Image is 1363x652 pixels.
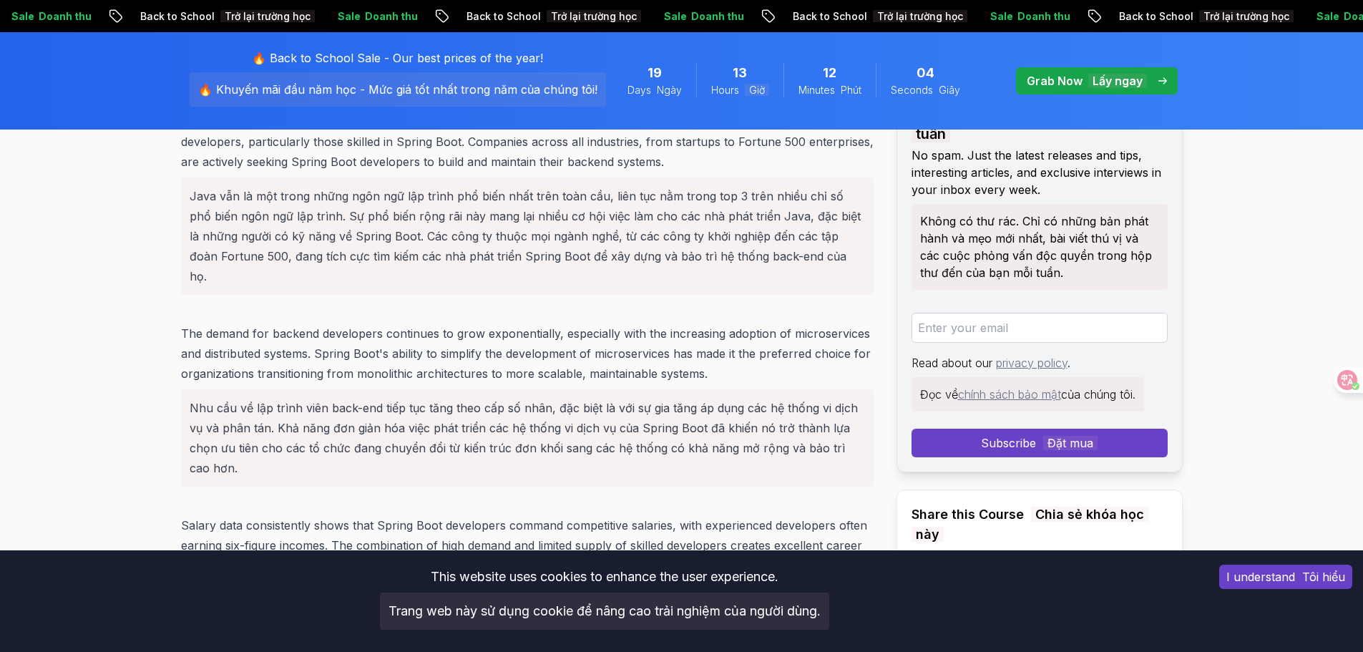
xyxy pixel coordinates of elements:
font: Doanh thu [1017,10,1070,22]
font: Giờ [745,84,769,96]
font: Trở lại trường học [1199,10,1294,22]
font: Không có thư rác. Chỉ có những bản phát hành và mẹo mới nhất, bài viết thú vị và các cuộc phỏng v... [920,214,1152,280]
font: Nhu cầu về lập trình viên back-end tiếp tục tăng theo cấp số nhân, đặc biệt là với sự gia tăng áp... [190,401,858,475]
font: Trang web này sử dụng cookie để nâng cao trải nghiệm của người dùng. [389,603,821,618]
span: 13 Hours [733,63,747,83]
font: Giây [939,84,960,96]
p: Sale [326,9,429,24]
font: Doanh thu [39,10,92,22]
p: No spam. Just the latest releases and tips, interesting articles, and exclusive interviews in you... [912,147,1168,296]
p: Sale [653,9,756,24]
font: Doanh thu [691,10,744,22]
span: Seconds [891,83,960,97]
font: Java vẫn là một trong những ngôn ngữ lập trình phổ biến nhất trên toàn cầu, liên tục nằm trong to... [190,189,861,283]
p: The demand for backend developers continues to grow exponentially, especially with the increasing... [181,323,874,492]
font: Đọc về của chúng tôi. [920,387,1135,402]
p: Back to School [781,9,979,24]
div: This website uses cookies to enhance the user experience. [11,561,1198,641]
span: 4 Seconds [917,63,934,83]
input: Enter your email [912,313,1168,343]
p: Sale [979,9,1082,24]
h2: Share this Course [912,505,1168,545]
font: Lấy ngay [1088,74,1147,88]
span: 19 Days [648,63,662,83]
span: Minutes [798,83,861,97]
span: 12 Minutes [823,63,836,83]
font: Trở lại trường học [547,10,641,22]
button: Subscribe Đặt mua [912,429,1168,457]
a: privacy policy [996,356,1068,370]
p: Back to School [1108,9,1305,24]
font: Đặt mua [1043,436,1098,450]
p: 🔥 Back to School Sale - Our best prices of the year! [190,49,606,112]
p: Read about our . [912,354,1168,417]
font: Trở lại trường học [220,10,315,22]
font: Trở lại trường học [873,10,967,22]
font: Ngày [657,84,682,96]
font: Doanh thu [365,10,418,22]
span: Hours [711,83,769,97]
font: 🔥 Khuyến mãi đầu năm học - Mức giá tốt nhất trong năm của chúng tôi! [198,82,597,97]
p: Grab Now [1027,72,1147,89]
p: Back to School [455,9,653,24]
p: Java remains one of the most popular programming languages globally, consistently ranking in the ... [181,92,874,301]
font: Tôi hiểu [1302,570,1345,584]
button: Accept cookies [1219,565,1352,589]
span: Days [627,83,682,97]
p: Back to School [129,9,326,24]
font: Phút [841,84,861,96]
a: chính sách bảo mật [958,387,1061,402]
